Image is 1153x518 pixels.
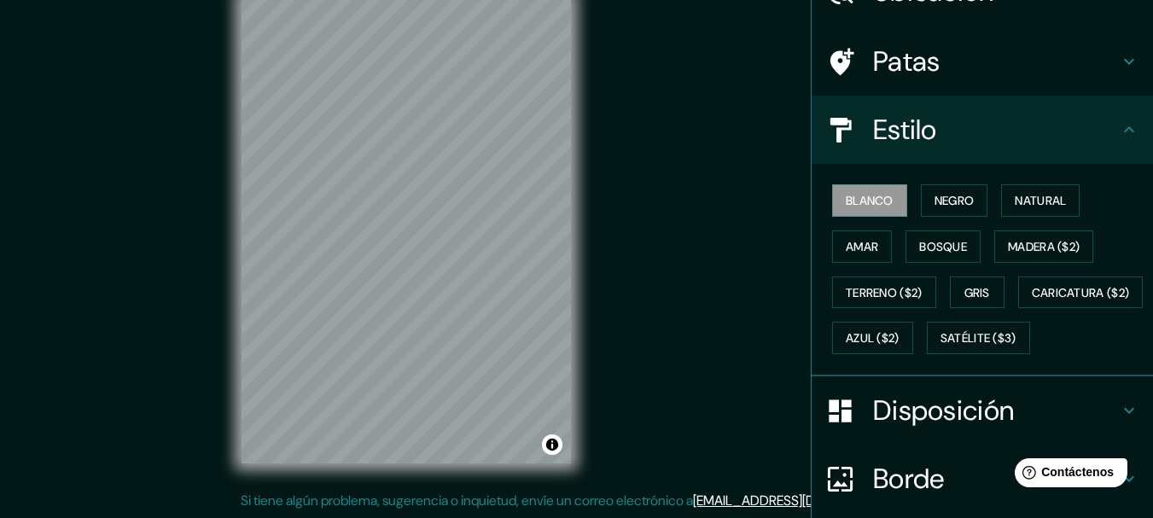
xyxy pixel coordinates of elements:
div: Borde [812,445,1153,513]
font: Si tiene algún problema, sugerencia o inquietud, envíe un correo electrónico a [241,492,693,509]
font: Amar [846,239,878,254]
font: Gris [964,285,990,300]
button: Azul ($2) [832,322,913,354]
button: Natural [1001,184,1080,217]
button: Satélite ($3) [927,322,1030,354]
a: [EMAIL_ADDRESS][DOMAIN_NAME] [693,492,904,509]
font: Natural [1015,193,1066,208]
button: Terreno ($2) [832,276,936,309]
div: Disposición [812,376,1153,445]
font: Borde [873,461,945,497]
button: Activar o desactivar atribución [542,434,562,455]
div: Patas [812,27,1153,96]
iframe: Lanzador de widgets de ayuda [1001,451,1134,499]
font: Disposición [873,393,1014,428]
font: Azul ($2) [846,331,900,346]
font: Bosque [919,239,967,254]
font: Terreno ($2) [846,285,923,300]
div: Estilo [812,96,1153,164]
font: Satélite ($3) [940,331,1016,346]
button: Madera ($2) [994,230,1093,263]
font: Blanco [846,193,894,208]
font: Negro [935,193,975,208]
font: Madera ($2) [1008,239,1080,254]
button: Bosque [906,230,981,263]
font: Caricatura ($2) [1032,285,1130,300]
button: Amar [832,230,892,263]
font: Patas [873,44,940,79]
button: Blanco [832,184,907,217]
button: Gris [950,276,1005,309]
button: Caricatura ($2) [1018,276,1144,309]
button: Negro [921,184,988,217]
font: Estilo [873,112,937,148]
